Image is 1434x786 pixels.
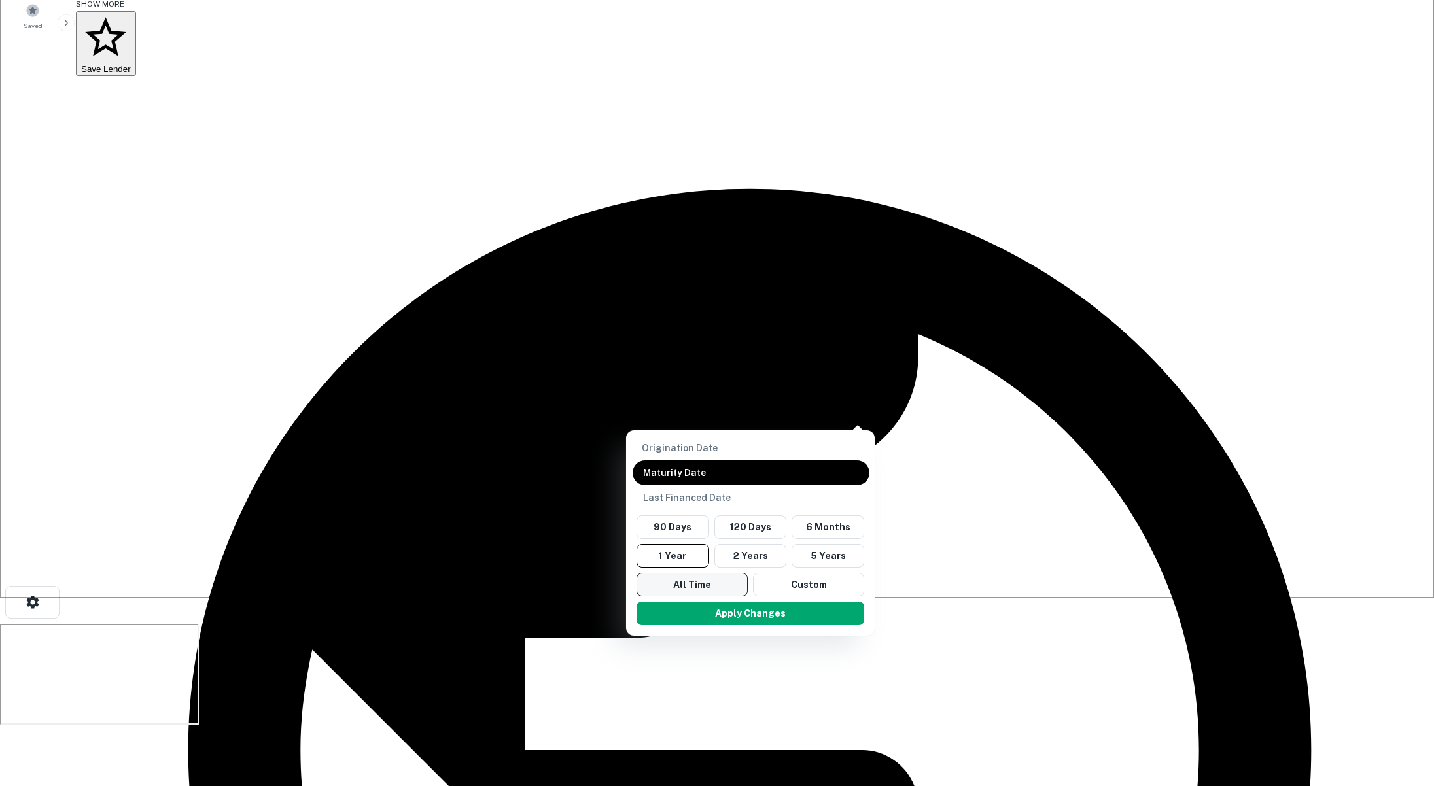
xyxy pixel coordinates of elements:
button: 120 Days [714,515,787,539]
button: Custom [753,573,864,596]
p: Last Financed Date [643,490,859,505]
p: Origination Date [642,441,859,455]
p: Maturity Date [643,466,859,480]
button: Apply Changes [637,602,864,625]
button: 90 Days [637,515,709,539]
button: 6 Months [792,515,864,539]
button: 5 Years [792,544,864,568]
button: 2 Years [714,544,787,568]
iframe: Chat Widget [1369,681,1434,744]
button: 1 Year [637,544,709,568]
button: All Time [637,573,748,596]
